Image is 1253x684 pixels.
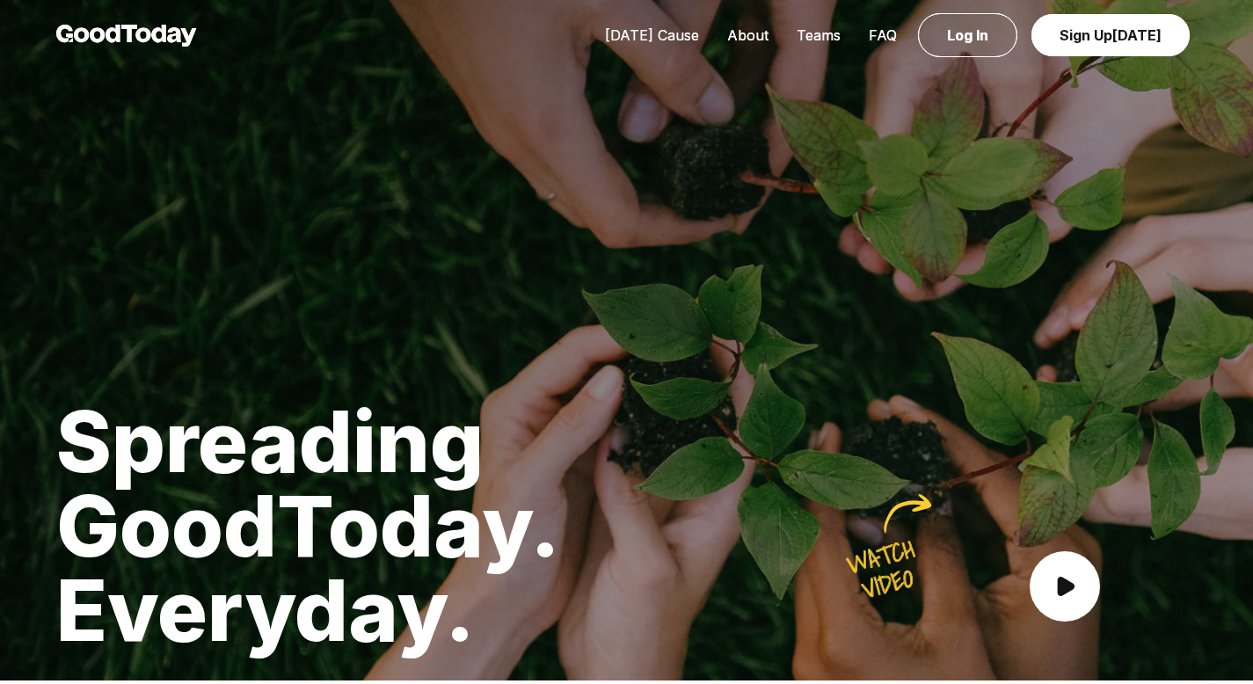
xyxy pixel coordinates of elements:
[855,26,911,44] a: FAQ
[783,26,855,44] a: Teams
[56,25,197,47] img: GoodToday
[918,13,1017,57] a: Log In
[56,399,732,652] h1: Spreading GoodToday. Everyday.
[1112,26,1162,44] span: [DATE]
[713,26,783,44] a: About
[1031,14,1190,56] a: Sign Up[DATE]
[591,26,713,44] a: [DATE] Cause
[820,492,948,612] img: Watch here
